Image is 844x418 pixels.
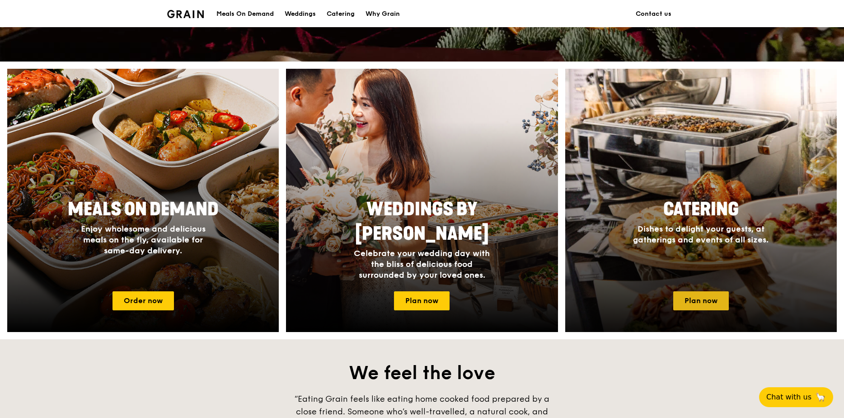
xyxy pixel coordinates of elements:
span: Catering [663,199,739,220]
a: Plan now [673,291,729,310]
div: Meals On Demand [216,0,274,28]
span: Weddings by [PERSON_NAME] [355,199,489,245]
span: Enjoy wholesome and delicious meals on the fly, available for same-day delivery. [81,224,206,256]
img: weddings-card.4f3003b8.jpg [286,69,558,332]
img: meals-on-demand-card.d2b6f6db.png [7,69,279,332]
a: Order now [113,291,174,310]
span: Dishes to delight your guests, at gatherings and events of all sizes. [633,224,769,245]
span: Meals On Demand [68,199,219,220]
a: Contact us [630,0,677,28]
a: Catering [321,0,360,28]
div: Weddings [285,0,316,28]
a: Weddings [279,0,321,28]
div: Catering [327,0,355,28]
a: Weddings by [PERSON_NAME]Celebrate your wedding day with the bliss of delicious food surrounded b... [286,69,558,332]
img: Grain [167,10,204,18]
a: Plan now [394,291,450,310]
button: Chat with us🦙 [759,387,833,407]
a: Meals On DemandEnjoy wholesome and delicious meals on the fly, available for same-day delivery.Or... [7,69,279,332]
div: Why Grain [366,0,400,28]
span: Chat with us [766,392,811,403]
span: 🦙 [815,392,826,403]
span: Celebrate your wedding day with the bliss of delicious food surrounded by your loved ones. [354,248,490,280]
a: Why Grain [360,0,405,28]
a: CateringDishes to delight your guests, at gatherings and events of all sizes.Plan now [565,69,837,332]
